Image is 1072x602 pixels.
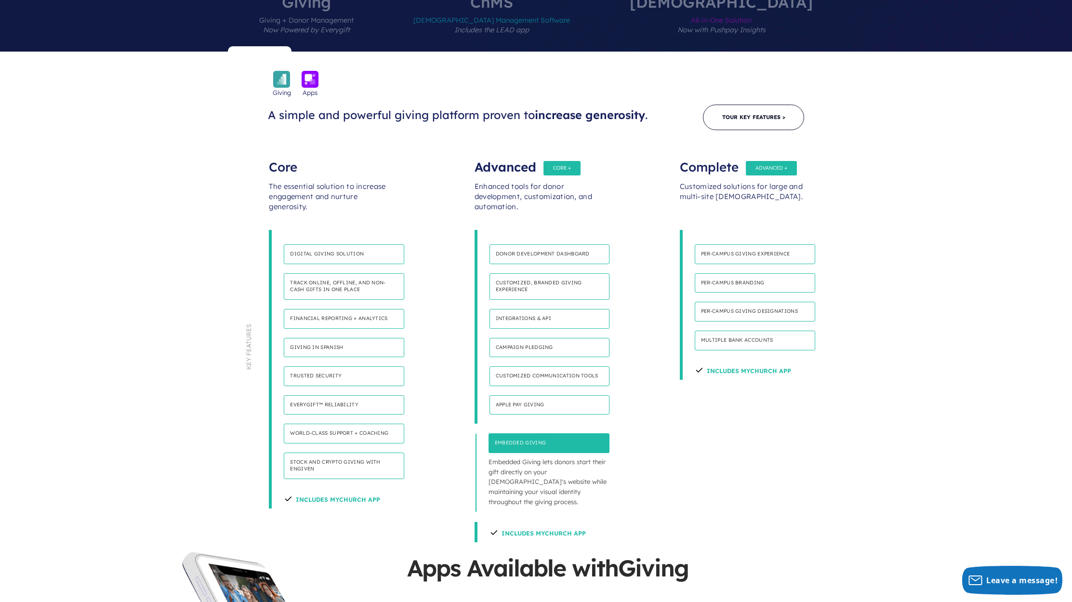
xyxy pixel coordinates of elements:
span: Giving [618,553,688,582]
h5: Apps Available with [407,552,696,599]
p: Embedded Giving lets donors start their gift directly on your [DEMOGRAPHIC_DATA]'s website while ... [489,453,610,511]
h4: Apple Pay Giving [490,395,610,415]
h4: Includes Mychurch App [695,360,791,380]
img: icon_apps-bckgrnd-600x600-1.png [302,71,318,88]
div: Advanced [475,153,598,172]
img: icon_giving-bckgrnd-600x600-1.png [273,71,290,88]
div: Customized solutions for large and multi-site [DEMOGRAPHIC_DATA]. [680,172,803,230]
span: Giving + Donor Management [259,10,354,52]
div: Complete [680,153,803,172]
h4: Track online, offline, and non-cash gifts in one place [284,273,404,300]
span: increase generosity [535,108,645,122]
div: The essential solution to increase engagement and nurture generosity. [269,172,392,230]
h4: Customized, branded giving experience [490,273,610,300]
h4: Integrations & API [490,309,610,329]
h4: World-class support + coaching [284,424,404,443]
h4: Per-campus branding [695,273,815,293]
div: Core [269,153,392,172]
em: Includes the LEAD app [454,26,529,34]
span: Giving [273,88,291,97]
em: Now with Pushpay Insights [677,26,766,34]
span: [DEMOGRAPHIC_DATA] Management Software [413,10,570,52]
div: Enhanced tools for donor development, customization, and automation. [475,172,598,230]
h4: Includes Mychurch App [490,522,586,542]
h4: Campaign pledging [490,338,610,358]
h4: Stock and Crypto Giving with Engiven [284,453,404,479]
h4: Embedded Giving [489,433,610,453]
button: Leave a message! [962,566,1062,595]
a: Tour Key Features > [703,105,804,130]
h4: Giving in Spanish [284,338,404,358]
h4: Customized communication tools [490,366,610,386]
h4: Digital giving solution [284,244,404,264]
span: Apps [303,88,318,97]
h4: Per-Campus giving experience [695,244,815,264]
h4: Includes MyChurch App [284,488,380,508]
h3: A simple and powerful giving platform proven to . [268,108,657,122]
span: All-in-One Solution [630,10,813,52]
h4: Donor development dashboard [490,244,610,264]
em: Now Powered by Everygift [263,26,350,34]
h4: Trusted security [284,366,404,386]
h4: Multiple bank accounts [695,331,815,350]
h4: Everygift™ Reliability [284,395,404,415]
h4: Financial reporting + analytics [284,309,404,329]
span: Leave a message! [986,575,1058,586]
h4: Per-campus giving designations [695,302,815,321]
